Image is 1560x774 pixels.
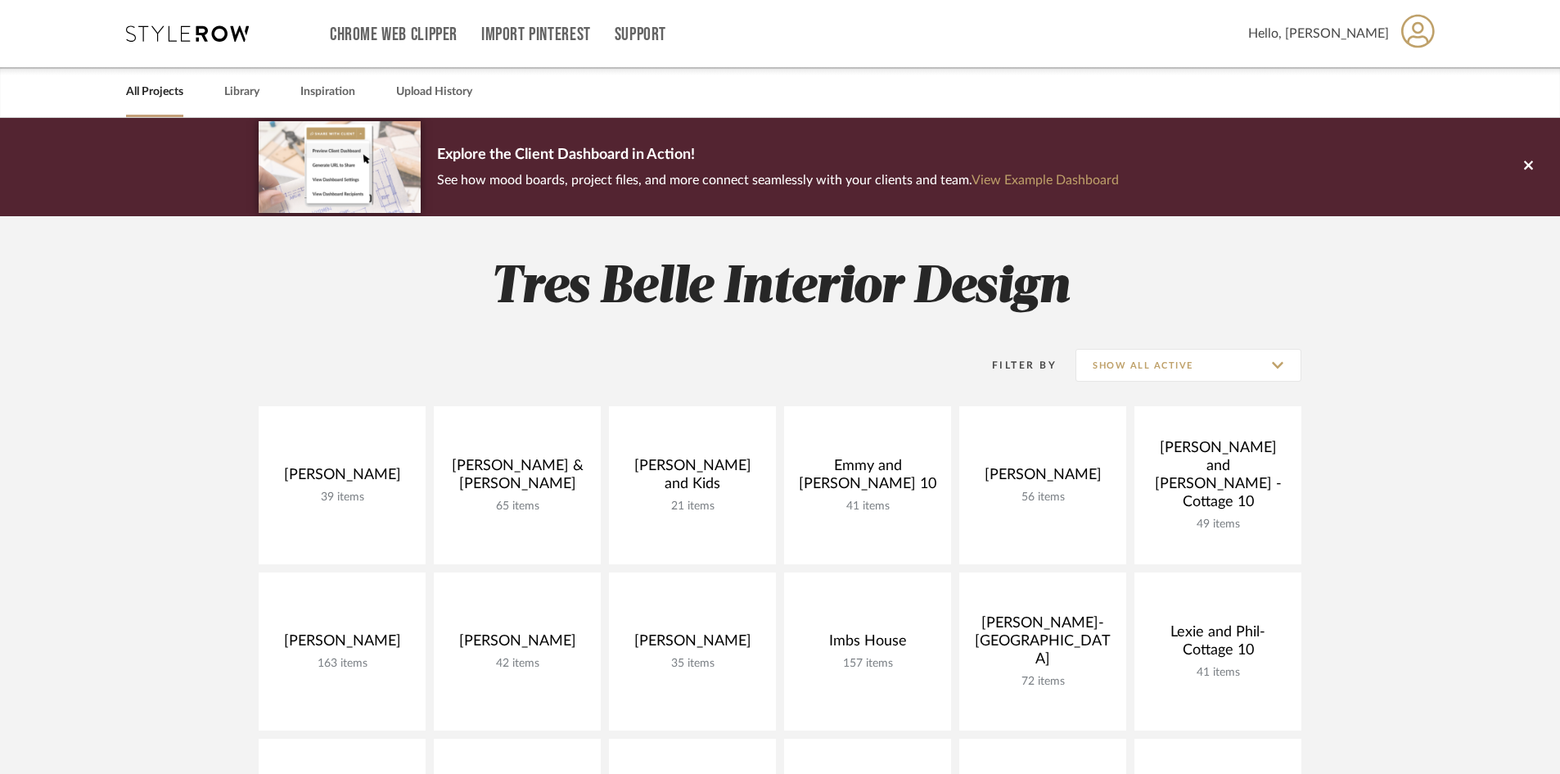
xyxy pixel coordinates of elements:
[622,632,763,657] div: [PERSON_NAME]
[622,657,763,671] div: 35 items
[615,28,666,42] a: Support
[272,632,413,657] div: [PERSON_NAME]
[797,632,938,657] div: Imbs House
[1147,666,1288,680] div: 41 items
[797,657,938,671] div: 157 items
[972,174,1119,187] a: View Example Dashboard
[330,28,458,42] a: Chrome Web Clipper
[447,632,588,657] div: [PERSON_NAME]
[300,81,355,103] a: Inspiration
[1147,623,1288,666] div: Lexie and Phil-Cottage 10
[396,81,472,103] a: Upload History
[622,457,763,500] div: [PERSON_NAME] and Kids
[447,657,588,671] div: 42 items
[259,121,421,212] img: d5d033c5-7b12-40c2-a960-1ecee1989c38.png
[1147,439,1288,518] div: [PERSON_NAME] and [PERSON_NAME] -Cottage 10
[622,500,763,514] div: 21 items
[272,466,413,491] div: [PERSON_NAME]
[437,143,1119,169] p: Explore the Client Dashboard in Action!
[1147,518,1288,532] div: 49 items
[191,257,1369,319] h2: Tres Belle Interior Design
[797,457,938,500] div: Emmy and [PERSON_NAME] 10
[972,614,1113,675] div: [PERSON_NAME]- [GEOGRAPHIC_DATA]
[447,457,588,500] div: [PERSON_NAME] & [PERSON_NAME]
[272,491,413,505] div: 39 items
[971,357,1057,373] div: Filter By
[447,500,588,514] div: 65 items
[481,28,591,42] a: Import Pinterest
[972,675,1113,689] div: 72 items
[1248,24,1389,43] span: Hello, [PERSON_NAME]
[126,81,183,103] a: All Projects
[972,491,1113,505] div: 56 items
[972,466,1113,491] div: [PERSON_NAME]
[224,81,259,103] a: Library
[272,657,413,671] div: 163 items
[797,500,938,514] div: 41 items
[437,169,1119,192] p: See how mood boards, project files, and more connect seamlessly with your clients and team.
